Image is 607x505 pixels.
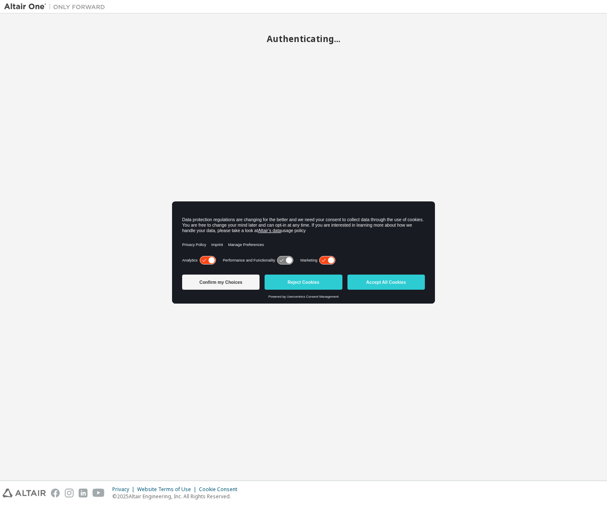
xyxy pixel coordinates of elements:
[65,489,74,497] img: instagram.svg
[137,486,199,493] div: Website Terms of Use
[93,489,105,497] img: youtube.svg
[112,493,242,500] p: © 2025 Altair Engineering, Inc. All Rights Reserved.
[199,486,242,493] div: Cookie Consent
[51,489,60,497] img: facebook.svg
[3,489,46,497] img: altair_logo.svg
[4,33,603,44] h2: Authenticating...
[4,3,109,11] img: Altair One
[112,486,137,493] div: Privacy
[79,489,87,497] img: linkedin.svg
